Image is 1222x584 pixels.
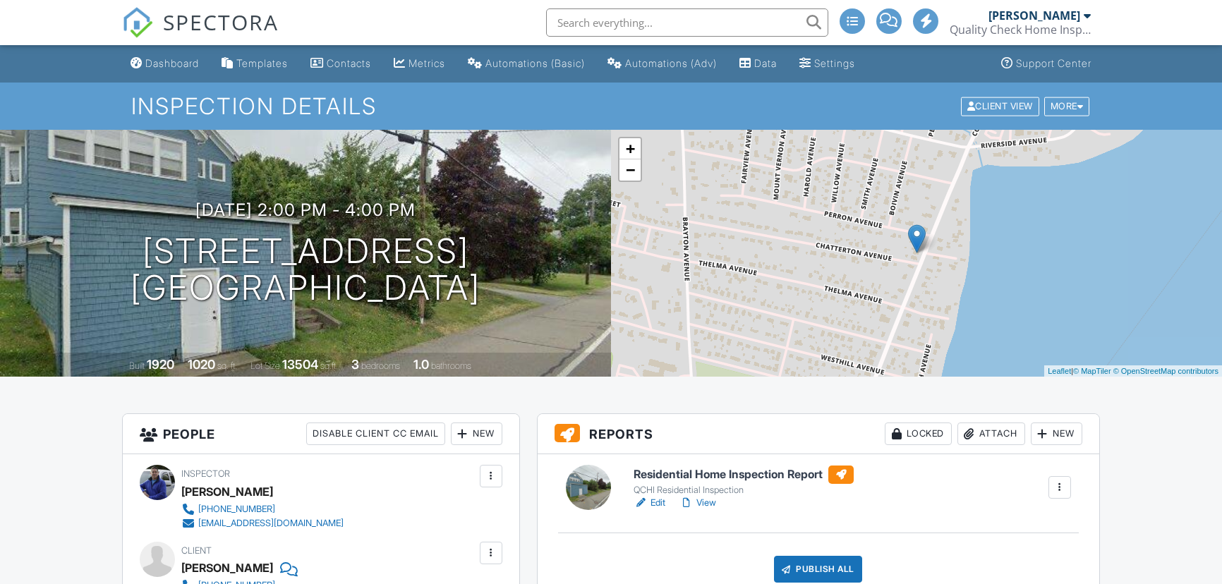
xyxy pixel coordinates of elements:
[734,51,782,77] a: Data
[1073,367,1111,375] a: © MapTiler
[131,233,480,308] h1: [STREET_ADDRESS] [GEOGRAPHIC_DATA]
[327,57,371,69] div: Contacts
[619,138,641,159] a: Zoom in
[988,8,1080,23] div: [PERSON_NAME]
[774,556,862,583] div: Publish All
[960,100,1043,111] a: Client View
[181,557,273,578] div: [PERSON_NAME]
[462,51,591,77] a: Automations (Basic)
[122,19,279,49] a: SPECTORA
[198,504,275,515] div: [PHONE_NUMBER]
[181,481,273,502] div: [PERSON_NAME]
[1016,57,1091,69] div: Support Center
[306,422,445,445] div: Disable Client CC Email
[409,57,445,69] div: Metrics
[885,422,952,445] div: Locked
[388,51,451,77] a: Metrics
[131,94,1091,118] h1: Inspection Details
[451,422,502,445] div: New
[250,360,280,371] span: Lot Size
[602,51,722,77] a: Automations (Advanced)
[794,51,861,77] a: Settings
[305,51,377,77] a: Contacts
[145,57,199,69] div: Dashboard
[1044,365,1222,377] div: |
[125,51,205,77] a: Dashboard
[181,502,344,516] a: [PHONE_NUMBER]
[282,357,318,372] div: 13504
[122,7,153,38] img: The Best Home Inspection Software - Spectora
[413,357,429,372] div: 1.0
[163,7,279,37] span: SPECTORA
[1048,367,1071,375] a: Leaflet
[485,57,585,69] div: Automations (Basic)
[814,57,855,69] div: Settings
[950,23,1091,37] div: Quality Check Home Inspection
[546,8,828,37] input: Search everything...
[619,159,641,181] a: Zoom out
[181,516,344,530] a: [EMAIL_ADDRESS][DOMAIN_NAME]
[236,57,288,69] div: Templates
[431,360,471,371] span: bathrooms
[625,57,717,69] div: Automations (Adv)
[538,414,1099,454] h3: Reports
[754,57,777,69] div: Data
[634,466,854,497] a: Residential Home Inspection Report QCHI Residential Inspection
[351,357,359,372] div: 3
[957,422,1025,445] div: Attach
[216,51,294,77] a: Templates
[634,466,854,484] h6: Residential Home Inspection Report
[147,357,174,372] div: 1920
[1044,97,1090,116] div: More
[129,360,145,371] span: Built
[634,485,854,496] div: QCHI Residential Inspection
[1113,367,1218,375] a: © OpenStreetMap contributors
[217,360,237,371] span: sq. ft.
[181,468,230,479] span: Inspector
[1031,422,1082,445] div: New
[181,545,212,556] span: Client
[123,414,519,454] h3: People
[188,357,215,372] div: 1020
[634,496,665,510] a: Edit
[320,360,338,371] span: sq.ft.
[198,518,344,529] div: [EMAIL_ADDRESS][DOMAIN_NAME]
[195,200,416,219] h3: [DATE] 2:00 pm - 4:00 pm
[961,97,1039,116] div: Client View
[361,360,400,371] span: bedrooms
[679,496,716,510] a: View
[996,51,1097,77] a: Support Center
